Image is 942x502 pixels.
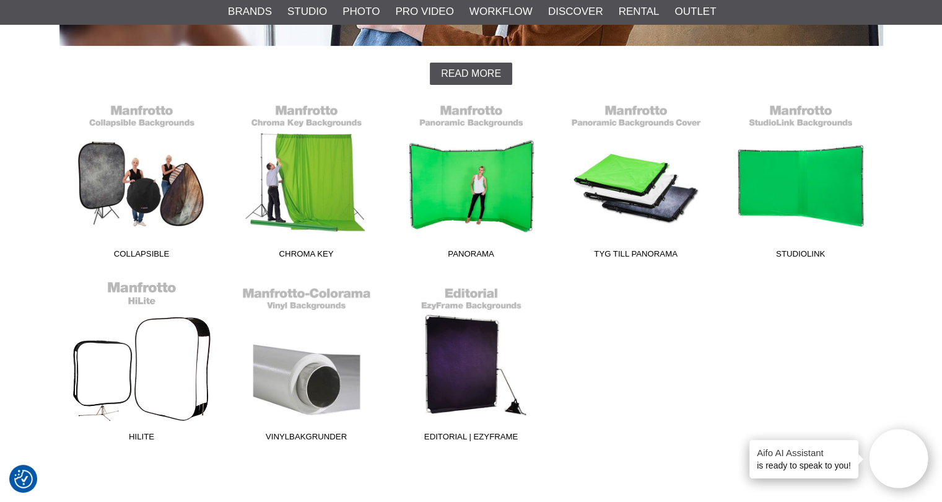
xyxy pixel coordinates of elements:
span: Vinylbakgrunder [224,431,389,447]
a: Collapsible [59,97,224,265]
a: Outlet [674,4,716,20]
a: Workflow [469,4,533,20]
a: Vinylbakgrunder [224,280,389,447]
span: Tyg till Panorama [554,248,718,265]
a: HiLite [59,280,224,447]
div: is ready to speak to you! [749,440,858,478]
button: Consent Preferences [14,468,33,490]
span: Editorial | EzyFrame [389,431,554,447]
span: Collapsible [59,248,224,265]
span: Chroma Key [224,248,389,265]
h4: Aifo AI Assistant [757,446,851,459]
a: Rental [619,4,660,20]
a: Panorama [389,97,554,265]
img: Revisit consent button [14,470,33,488]
a: Discover [548,4,603,20]
a: StudioLink [718,97,883,265]
a: Studio [287,4,327,20]
a: Tyg till Panorama [554,97,718,265]
span: Read more [441,68,501,79]
a: Pro Video [395,4,453,20]
a: Editorial | EzyFrame [389,280,554,447]
a: Chroma Key [224,97,389,265]
span: HiLite [59,431,224,447]
a: Photo [342,4,380,20]
span: StudioLink [718,248,883,265]
span: Panorama [389,248,554,265]
a: Brands [228,4,272,20]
